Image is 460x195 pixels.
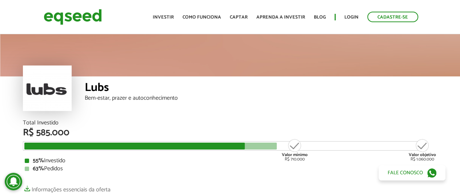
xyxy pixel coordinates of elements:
div: Pedidos [25,166,436,172]
img: EqSeed [44,7,102,27]
div: Lubs [85,82,437,95]
a: Investir [153,15,174,20]
div: Investido [25,158,436,164]
a: Fale conosco [379,165,445,180]
a: Aprenda a investir [256,15,305,20]
div: Bem-estar, prazer e autoconhecimento [85,95,437,101]
a: Login [344,15,359,20]
a: Cadastre-se [367,12,418,22]
div: Total Investido [23,120,437,126]
strong: 63% [33,164,44,174]
div: R$ 585.000 [23,128,437,138]
div: R$ 1.060.000 [409,138,436,162]
a: Captar [230,15,248,20]
strong: Valor objetivo [409,151,436,158]
a: Blog [314,15,326,20]
a: Informações essenciais da oferta [23,183,111,193]
strong: 55% [33,156,44,166]
div: R$ 710.000 [281,138,308,162]
strong: Valor mínimo [282,151,308,158]
a: Como funciona [183,15,221,20]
